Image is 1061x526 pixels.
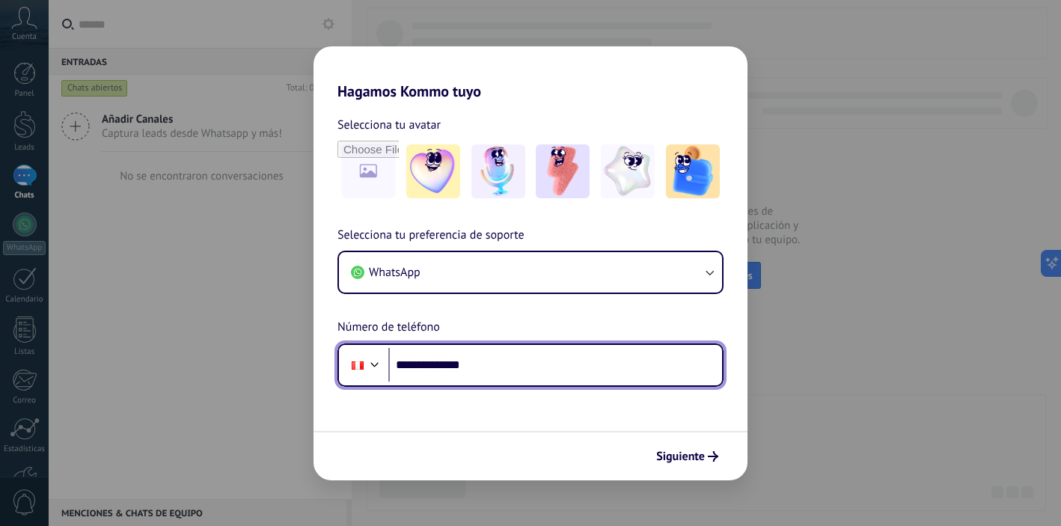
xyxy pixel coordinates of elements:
[471,144,525,198] img: -2.jpeg
[656,451,705,462] span: Siguiente
[406,144,460,198] img: -1.jpeg
[343,349,372,381] div: Peru: + 51
[649,444,725,469] button: Siguiente
[337,115,441,135] span: Selecciona tu avatar
[339,252,722,293] button: WhatsApp
[666,144,720,198] img: -5.jpeg
[314,46,747,100] h2: Hagamos Kommo tuyo
[337,318,440,337] span: Número de teléfono
[337,226,525,245] span: Selecciona tu preferencia de soporte
[601,144,655,198] img: -4.jpeg
[536,144,590,198] img: -3.jpeg
[369,265,421,280] span: WhatsApp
